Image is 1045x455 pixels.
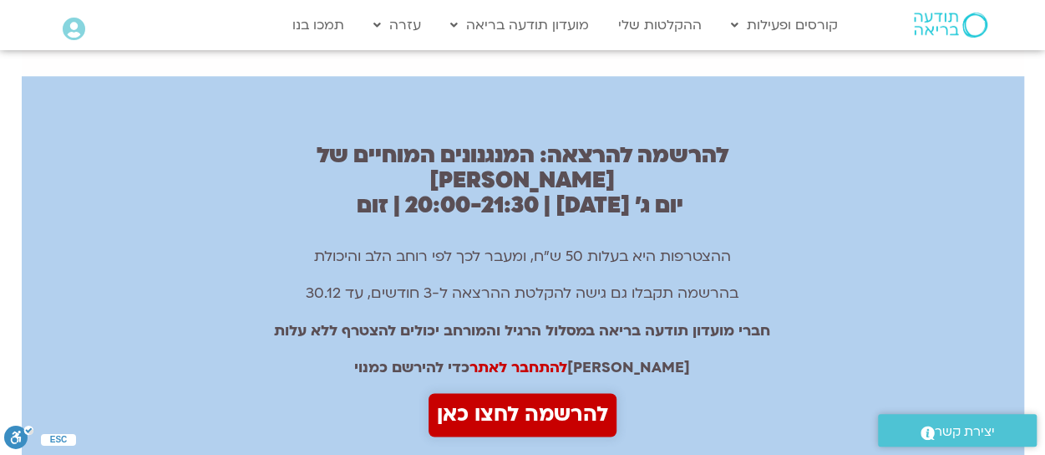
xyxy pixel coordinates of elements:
span: להרשמה לחצו כאן [437,397,608,432]
a: יצירת קשר [878,414,1037,447]
a: להרשמה לחצו כאן [429,393,616,437]
p: בהרשמה תקבלו גם גישה להקלטת ההרצאה ל-3 חודשים, עד 30.12 [261,281,783,306]
h2: להרשמה להרצאה: המנגנונים המוחיים של [PERSON_NAME] ​ יום ג׳ [DATE] | 20:00-21:30 | זום​ [261,143,783,218]
a: תמכו בנו [284,9,353,41]
strong: חברי מועדון תודעה בריאה במסלול הרגיל והמורחב יכולים להצטרף ללא עלות [274,321,770,340]
a: להתחבר לאתר [469,358,567,377]
p: ההצטרפות היא בעלות 50 ש"ח, ומעבר לכך לפי רוחב הלב והיכולת [261,244,783,269]
a: ההקלטות שלי [610,9,710,41]
span: יצירת קשר [935,421,995,443]
img: תודעה בריאה [914,13,987,38]
a: מועדון תודעה בריאה [442,9,597,41]
a: עזרה [365,9,429,41]
strong: [PERSON_NAME] כדי להירשם כמנוי [354,358,690,377]
a: קורסים ופעילות [723,9,846,41]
